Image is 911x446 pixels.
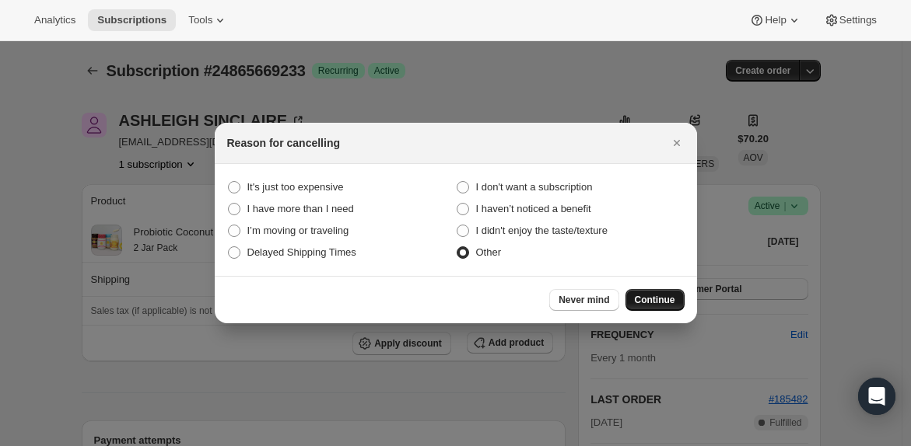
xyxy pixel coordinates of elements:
[815,9,886,31] button: Settings
[179,9,237,31] button: Tools
[666,132,688,154] button: Close
[227,135,340,151] h2: Reason for cancelling
[625,289,685,311] button: Continue
[188,14,212,26] span: Tools
[476,181,593,193] span: I don't want a subscription
[247,246,356,258] span: Delayed Shipping Times
[476,203,591,214] span: I haven’t noticed a benefit
[635,294,675,306] span: Continue
[247,203,354,214] span: I have more than I need
[97,14,166,26] span: Subscriptions
[88,9,176,31] button: Subscriptions
[476,225,608,236] span: I didn't enjoy the taste/texture
[34,14,75,26] span: Analytics
[247,181,344,193] span: It's just too expensive
[740,9,811,31] button: Help
[476,246,502,258] span: Other
[559,294,609,306] span: Never mind
[858,378,895,415] div: Open Intercom Messenger
[765,14,786,26] span: Help
[839,14,877,26] span: Settings
[247,225,349,236] span: I’m moving or traveling
[25,9,85,31] button: Analytics
[549,289,618,311] button: Never mind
